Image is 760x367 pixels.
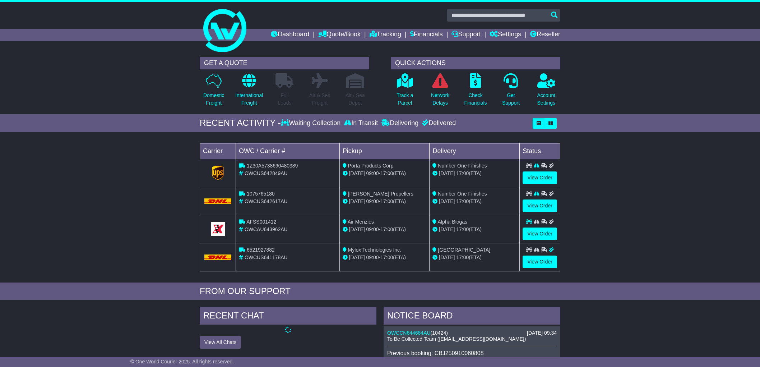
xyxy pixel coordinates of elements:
[245,170,288,176] span: OWCUS642849AU
[200,286,560,297] div: FROM OUR SUPPORT
[349,254,365,260] span: [DATE]
[523,199,557,212] a: View Order
[439,254,455,260] span: [DATE]
[537,73,556,111] a: AccountSettings
[456,198,469,204] span: 17:00
[387,350,557,357] p: Previous booking: CBJ250910060808
[349,226,365,232] span: [DATE]
[246,219,276,225] span: AFSS001412
[502,92,520,107] p: Get Support
[438,219,468,225] span: Alpha Biogas
[432,198,516,205] div: (ETA)
[346,92,365,107] p: Air / Sea Depot
[366,198,379,204] span: 09:00
[430,143,520,159] td: Delivery
[396,73,413,111] a: Track aParcel
[343,170,427,177] div: - (ETA)
[431,92,449,107] p: Network Delays
[451,29,481,41] a: Support
[490,29,521,41] a: Settings
[247,191,275,197] span: 1075765180
[523,228,557,240] a: View Order
[348,163,394,169] span: Porta Products Corp
[439,226,455,232] span: [DATE]
[537,92,556,107] p: Account Settings
[343,198,427,205] div: - (ETA)
[343,254,427,261] div: - (ETA)
[464,73,487,111] a: CheckFinancials
[380,119,420,127] div: Delivering
[380,198,393,204] span: 17:00
[204,254,231,260] img: DHL.png
[203,73,224,111] a: DomesticFreight
[204,198,231,204] img: DHL.png
[281,119,342,127] div: Waiting Collection
[275,92,293,107] p: Full Loads
[130,359,234,364] span: © One World Courier 2025. All rights reserved.
[343,226,427,233] div: - (ETA)
[348,191,413,197] span: [PERSON_NAME] Propellers
[410,29,443,41] a: Financials
[349,198,365,204] span: [DATE]
[523,256,557,268] a: View Order
[245,254,288,260] span: OWCUS641178AU
[342,119,380,127] div: In Transit
[432,330,446,336] span: 10424
[339,143,430,159] td: Pickup
[245,198,288,204] span: OWCUS642617AU
[245,226,288,232] span: OWCAU643962AU
[431,73,450,111] a: NetworkDelays
[318,29,361,41] a: Quote/Book
[370,29,401,41] a: Tracking
[439,170,455,176] span: [DATE]
[456,226,469,232] span: 17:00
[380,254,393,260] span: 17:00
[456,254,469,260] span: 17:00
[200,307,376,326] div: RECENT CHAT
[203,92,224,107] p: Domestic Freight
[366,254,379,260] span: 09:00
[432,254,516,261] div: (ETA)
[384,307,560,326] div: NOTICE BOARD
[387,336,526,342] span: To Be Collected Team ([EMAIL_ADDRESS][DOMAIN_NAME])
[502,73,520,111] a: GetSupport
[387,330,557,336] div: ( )
[439,198,455,204] span: [DATE]
[387,330,431,336] a: OWCCN644684AU
[366,170,379,176] span: 09:00
[348,219,374,225] span: Air Menzies
[391,57,560,69] div: QUICK ACTIONS
[438,163,487,169] span: Number One Finishes
[212,166,224,180] img: GetCarrierServiceLogo
[438,247,490,253] span: [GEOGRAPHIC_DATA]
[456,170,469,176] span: 17:00
[271,29,309,41] a: Dashboard
[366,226,379,232] span: 09:00
[235,73,263,111] a: InternationalFreight
[200,118,281,128] div: RECENT ACTIVITY -
[235,92,263,107] p: International Freight
[464,92,487,107] p: Check Financials
[527,330,557,336] div: [DATE] 09:34
[247,247,275,253] span: 6521927882
[348,247,401,253] span: Mylox Technologies Inc.
[236,143,340,159] td: OWC / Carrier #
[380,170,393,176] span: 17:00
[380,226,393,232] span: 17:00
[200,336,241,349] button: View All Chats
[349,170,365,176] span: [DATE]
[523,171,557,184] a: View Order
[309,92,330,107] p: Air & Sea Freight
[211,222,225,236] img: GetCarrierServiceLogo
[397,92,413,107] p: Track a Parcel
[432,170,516,177] div: (ETA)
[530,29,560,41] a: Reseller
[438,191,487,197] span: Number One Finishes
[200,57,369,69] div: GET A QUOTE
[200,143,236,159] td: Carrier
[247,163,298,169] span: 1Z30A5738690480389
[420,119,456,127] div: Delivered
[432,226,516,233] div: (ETA)
[520,143,560,159] td: Status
